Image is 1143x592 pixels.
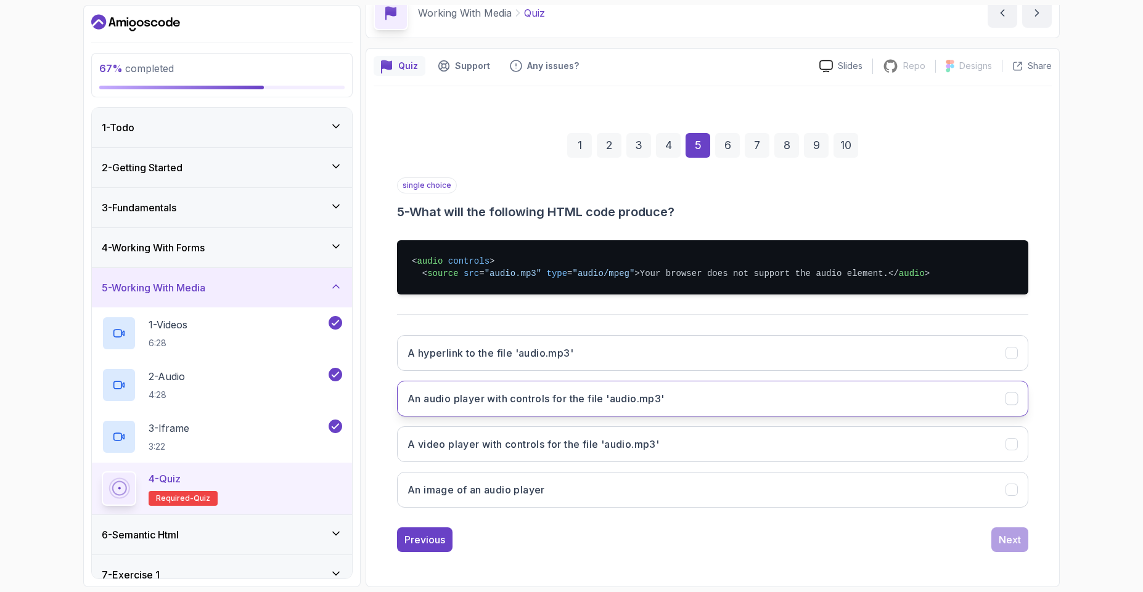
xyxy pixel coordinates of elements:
p: Any issues? [527,60,579,72]
h3: 2 - Getting Started [102,160,182,175]
h3: 4 - Working With Forms [102,240,205,255]
button: 2-Getting Started [92,148,352,187]
span: < > [412,256,494,266]
div: 6 [715,133,740,158]
h3: 3 - Fundamentals [102,200,176,215]
span: "audio/mpeg" [573,269,635,278]
span: audio [417,256,443,266]
h3: 5 - Working With Media [102,280,205,295]
p: Slides [838,60,862,72]
div: 8 [774,133,799,158]
button: Next [991,527,1028,552]
div: 3 [626,133,651,158]
button: Previous [397,527,453,552]
span: quiz [194,493,210,503]
div: 10 [834,133,858,158]
button: Feedback button [502,56,586,76]
span: type [547,269,568,278]
pre: Your browser does not support the audio element. [397,240,1028,294]
div: 5 [686,133,710,158]
button: quiz button [374,56,425,76]
span: </ > [888,269,930,278]
a: Slides [809,60,872,73]
p: Repo [903,60,925,72]
h3: 1 - Todo [102,120,134,135]
p: single choice [397,177,457,193]
p: Working With Media [418,6,512,20]
button: Share [1002,60,1052,72]
p: 4:28 [149,389,185,401]
p: 3:22 [149,440,189,453]
p: Support [455,60,490,72]
button: 1-Videos6:28 [102,316,342,351]
p: 4 - Quiz [149,471,181,486]
span: Required- [156,493,194,503]
h3: An audio player with controls for the file 'audio.mp3' [408,391,665,406]
p: Quiz [524,6,545,20]
button: 5-Working With Media [92,268,352,307]
h3: A hyperlink to the file 'audio.mp3' [408,346,573,360]
h3: A video player with controls for the file 'audio.mp3' [408,437,659,452]
p: 6:28 [149,337,187,349]
span: "audio.mp3" [485,269,541,278]
button: A hyperlink to the file 'audio.mp3' [397,335,1028,371]
p: 2 - Audio [149,369,185,384]
div: Next [999,532,1021,547]
div: 1 [567,133,592,158]
button: Support button [430,56,498,76]
div: 4 [656,133,681,158]
p: Designs [959,60,992,72]
button: An image of an audio player [397,472,1028,508]
span: audio [899,269,925,278]
p: 3 - Iframe [149,421,189,436]
div: 2 [597,133,621,158]
button: 3-Fundamentals [92,188,352,227]
div: 7 [745,133,769,158]
span: source [427,269,458,278]
span: completed [99,62,174,75]
div: Previous [404,532,445,547]
p: Share [1028,60,1052,72]
button: 3-Iframe3:22 [102,420,342,454]
button: 4-QuizRequired-quiz [102,471,342,506]
button: 1-Todo [92,108,352,147]
button: 4-Working With Forms [92,228,352,267]
button: An audio player with controls for the file 'audio.mp3' [397,381,1028,416]
span: src [464,269,479,278]
div: 9 [804,133,829,158]
span: controls [448,256,490,266]
p: 1 - Videos [149,317,187,332]
a: Dashboard [91,13,180,33]
span: 67 % [99,62,123,75]
h3: 6 - Semantic Html [102,527,179,542]
button: 2-Audio4:28 [102,368,342,402]
h3: 5 - What will the following HTML code produce? [397,203,1028,221]
p: Quiz [398,60,418,72]
h3: 7 - Exercise 1 [102,567,160,582]
span: < = = > [422,269,640,278]
h3: An image of an audio player [408,482,545,497]
button: A video player with controls for the file 'audio.mp3' [397,426,1028,462]
button: 6-Semantic Html [92,515,352,554]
